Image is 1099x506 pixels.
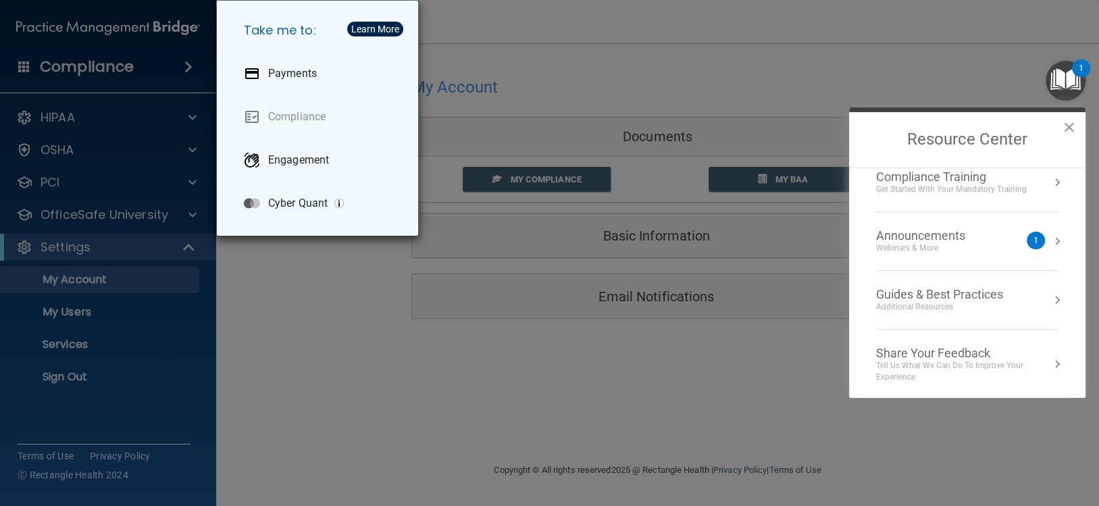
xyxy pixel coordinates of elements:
[233,11,407,49] h5: Take me to:
[876,360,1058,383] div: Tell Us What We Can Do to Improve Your Experience
[876,170,1027,184] div: Compliance Training
[876,346,1058,361] div: Share Your Feedback
[1046,61,1085,101] button: Open Resource Center, 1 new notification
[876,301,1003,313] div: Additional Resources
[233,184,407,222] a: Cyber Quant
[233,98,407,136] a: Compliance
[233,55,407,93] a: Payments
[268,153,329,167] p: Engagement
[268,67,317,80] p: Payments
[849,107,1085,398] div: Resource Center
[233,141,407,179] a: Engagement
[1063,116,1075,138] button: Close
[351,24,399,34] div: Learn More
[1079,68,1083,86] div: 1
[876,228,992,243] div: Announcements
[876,243,992,254] div: Webinars & More
[849,112,1085,168] h2: Resource Center
[347,22,403,36] button: Learn More
[876,287,1003,302] div: Guides & Best Practices
[876,184,1027,195] div: Get Started with your mandatory training
[268,197,328,210] p: Cyber Quant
